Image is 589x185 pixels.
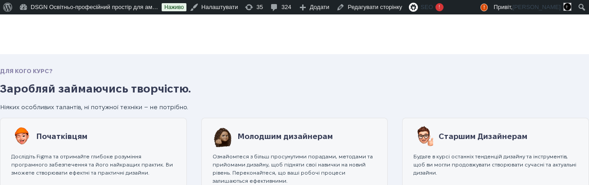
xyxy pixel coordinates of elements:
[11,153,176,177] p: Дослідіть Figma та отримайте глибоке розуміння програмного забезпечення та його найкращих практик...
[36,130,87,143] h5: Початківцям
[439,130,527,143] h5: Старшим Дизайнерам
[162,3,186,11] a: Наживо
[435,3,444,11] div: !
[213,153,377,185] p: Ознайомтеся з більш просунутими порадами, методами та прийомами дизайну, щоб підняти свої навички...
[512,4,561,10] span: [PERSON_NAME]
[421,4,433,10] span: SEO
[480,4,487,11] span: !
[238,130,333,143] h5: Молодшим дизайнерам
[413,153,578,177] p: Будьте в курсі останніх тенденцій дизайну та інструментів, щоб ви могли продовжувати створювати с...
